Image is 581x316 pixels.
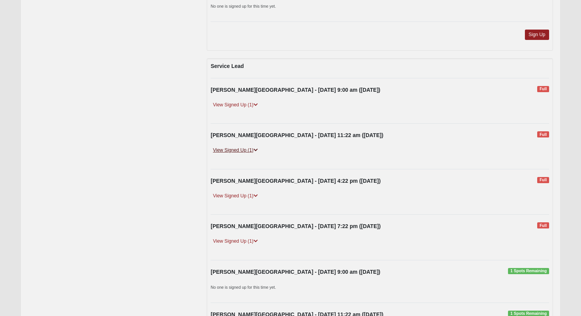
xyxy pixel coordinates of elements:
a: View Signed Up (1) [211,146,260,154]
span: Full [537,131,549,137]
small: No one is signed up for this time yet. [211,285,276,290]
a: Sign Up [525,30,549,40]
span: Full [537,177,549,183]
a: View Signed Up (1) [211,192,260,200]
span: Full [537,86,549,92]
strong: [PERSON_NAME][GEOGRAPHIC_DATA] - [DATE] 9:00 am ([DATE]) [211,269,380,275]
span: Full [537,222,549,228]
strong: [PERSON_NAME][GEOGRAPHIC_DATA] - [DATE] 7:22 pm ([DATE]) [211,223,380,229]
strong: [PERSON_NAME][GEOGRAPHIC_DATA] - [DATE] 9:00 am ([DATE]) [211,87,380,93]
strong: Service Lead [211,63,244,69]
small: No one is signed up for this time yet. [211,4,276,8]
a: View Signed Up (1) [211,101,260,109]
span: 1 Spots Remaining [508,268,549,274]
a: View Signed Up (1) [211,237,260,245]
strong: [PERSON_NAME][GEOGRAPHIC_DATA] - [DATE] 11:22 am ([DATE]) [211,132,383,138]
strong: [PERSON_NAME][GEOGRAPHIC_DATA] - [DATE] 4:22 pm ([DATE]) [211,178,380,184]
